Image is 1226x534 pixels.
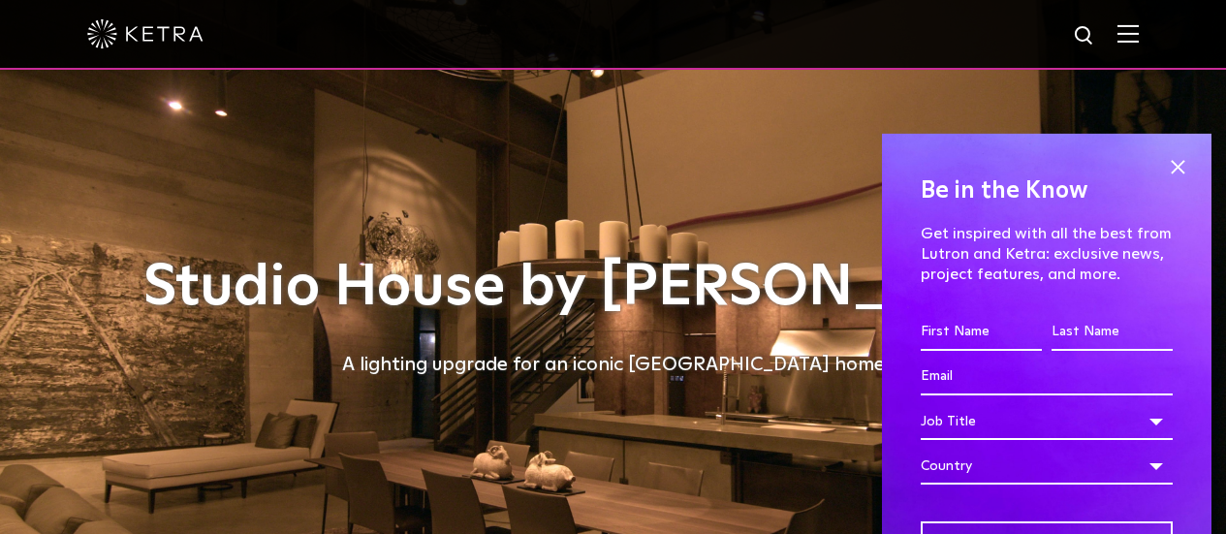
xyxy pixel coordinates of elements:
div: A lighting upgrade for an iconic [GEOGRAPHIC_DATA] home [129,349,1098,380]
input: Last Name [1052,314,1173,351]
img: search icon [1073,24,1097,48]
h4: Be in the Know [921,173,1173,209]
input: First Name [921,314,1042,351]
img: ketra-logo-2019-white [87,19,204,48]
input: Email [921,359,1173,395]
div: Job Title [921,403,1173,440]
h1: Studio House by [PERSON_NAME] [129,256,1098,320]
img: Hamburger%20Nav.svg [1117,24,1139,43]
p: Get inspired with all the best from Lutron and Ketra: exclusive news, project features, and more. [921,224,1173,284]
div: Country [921,448,1173,485]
